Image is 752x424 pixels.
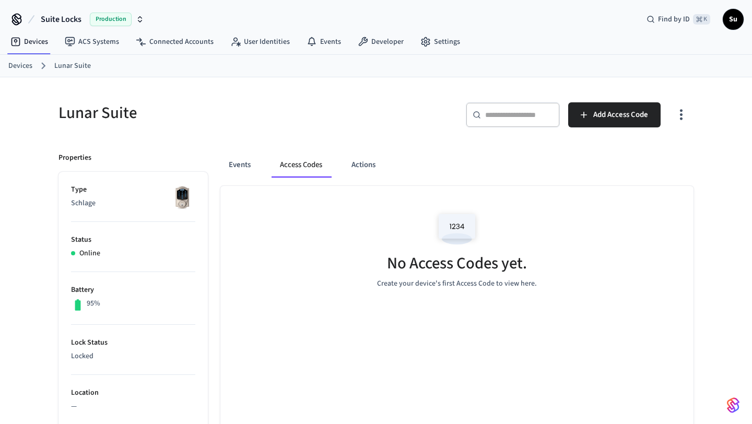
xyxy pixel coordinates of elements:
a: Devices [8,61,32,72]
a: Connected Accounts [127,32,222,51]
p: Type [71,184,195,195]
span: ⌘ K [693,14,710,25]
div: ant example [220,152,694,178]
p: Location [71,387,195,398]
div: Find by ID⌘ K [638,10,719,29]
a: Developer [349,32,412,51]
span: Su [724,10,743,29]
a: Lunar Suite [54,61,91,72]
span: Suite Locks [41,13,81,26]
a: ACS Systems [56,32,127,51]
p: Create your device's first Access Code to view here. [377,278,537,289]
a: Settings [412,32,468,51]
span: Find by ID [658,14,690,25]
p: — [71,401,195,412]
a: Devices [2,32,56,51]
a: Events [298,32,349,51]
p: Online [79,248,100,259]
p: Status [71,234,195,245]
button: Actions [343,152,384,178]
button: Access Codes [272,152,331,178]
img: Access Codes Empty State [433,207,480,251]
span: Add Access Code [593,108,648,122]
p: Lock Status [71,337,195,348]
span: Production [90,13,132,26]
p: 95% [87,298,100,309]
img: Schlage Sense Smart Deadbolt with Camelot Trim, Front [169,184,195,210]
button: Events [220,152,259,178]
a: User Identities [222,32,298,51]
p: Locked [71,351,195,362]
h5: Lunar Suite [58,102,370,124]
p: Battery [71,285,195,296]
p: Schlage [71,198,195,209]
button: Su [723,9,744,30]
p: Properties [58,152,91,163]
button: Add Access Code [568,102,661,127]
img: SeamLogoGradient.69752ec5.svg [727,397,739,414]
h5: No Access Codes yet. [387,253,527,274]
